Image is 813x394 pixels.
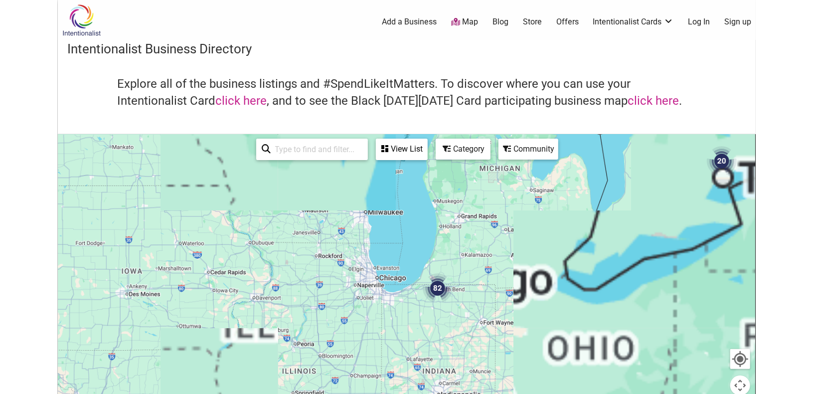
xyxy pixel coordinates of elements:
div: Category [437,140,489,159]
div: Type to search and filter [256,139,368,160]
a: click here [216,94,267,108]
a: click here [628,94,679,108]
h3: Intentionalist Business Directory [68,40,746,58]
a: Sign up [724,16,751,27]
div: Filter by category [436,139,490,160]
a: Add a Business [382,16,437,27]
div: 82 [419,269,457,307]
div: Filter by Community [498,139,558,160]
a: Blog [492,16,508,27]
a: Store [523,16,542,27]
h4: Explore all of the business listings and #SpendLikeItMatters. To discover where you can use your ... [118,76,696,109]
a: Intentionalist Cards [593,16,674,27]
div: See a list of the visible businesses [376,139,428,160]
img: Intentionalist [58,4,105,36]
button: Your Location [730,349,750,369]
a: Log In [688,16,710,27]
div: Community [499,140,557,159]
a: Map [451,16,478,28]
a: Offers [556,16,579,27]
input: Type to find and filter... [271,140,362,159]
div: 20 [703,142,741,180]
div: View List [377,140,427,159]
